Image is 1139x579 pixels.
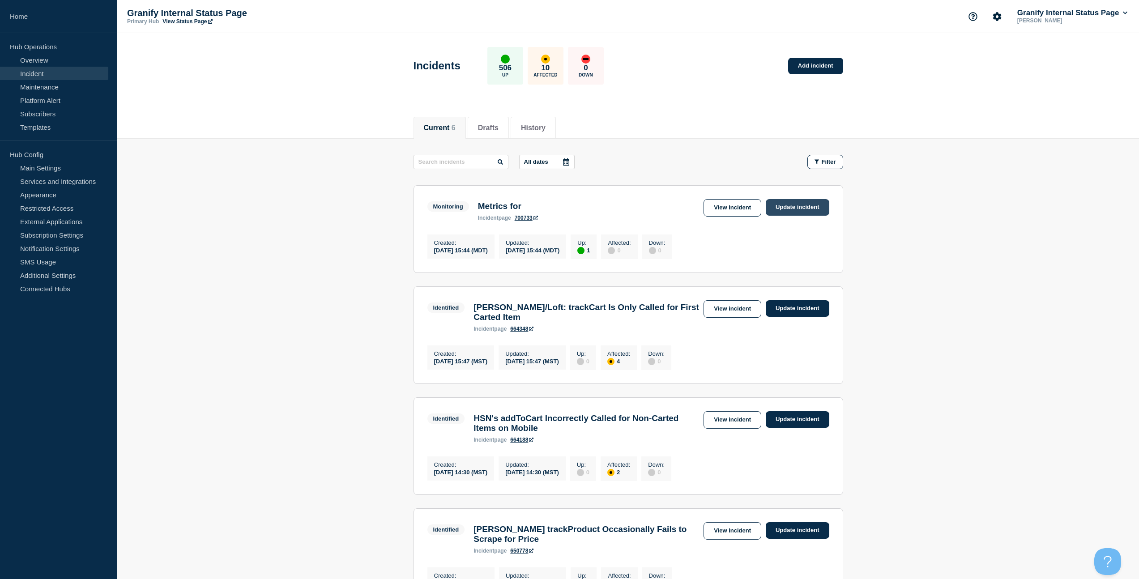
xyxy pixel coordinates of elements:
a: Update incident [766,411,829,428]
span: incident [478,215,499,221]
p: Affected : [607,350,630,357]
a: View incident [704,199,761,217]
span: Identified [427,413,465,424]
p: Granify Internal Status Page [127,8,306,18]
div: [DATE] 15:47 (MST) [434,357,488,365]
p: Down [579,72,593,77]
div: 0 [648,468,665,476]
p: page [474,326,507,332]
p: All dates [524,158,548,165]
a: Update incident [766,300,829,317]
p: Up : [577,239,590,246]
span: 6 [452,124,456,132]
div: 0 [648,357,665,365]
button: Current 6 [424,124,456,132]
a: View incident [704,522,761,540]
div: disabled [648,469,655,476]
div: disabled [577,358,584,365]
div: disabled [649,247,656,254]
a: 664188 [510,437,533,443]
p: Affected [533,72,557,77]
a: Update incident [766,199,829,216]
p: Updated : [506,572,559,579]
div: up [577,247,584,254]
div: 0 [608,246,631,254]
a: Add incident [788,58,843,74]
iframe: Help Scout Beacon - Open [1094,548,1121,575]
div: 2 [607,468,630,476]
div: affected [607,469,614,476]
button: All dates [519,155,575,169]
p: Down : [648,350,665,357]
h1: Incidents [414,60,461,72]
p: Created : [434,572,488,579]
p: Created : [434,350,488,357]
button: Drafts [478,124,499,132]
input: Search incidents [414,155,508,169]
div: disabled [577,469,584,476]
div: [DATE] 15:44 (MDT) [434,246,488,254]
span: incident [474,437,494,443]
p: Down : [649,572,665,579]
button: History [521,124,546,132]
div: affected [541,55,550,64]
div: [DATE] 14:30 (MST) [434,468,488,476]
span: incident [474,326,494,332]
button: Support [964,7,982,26]
p: Down : [648,461,665,468]
p: Created : [434,239,488,246]
h3: HSN's addToCart Incorrectly Called for Non-Carted Items on Mobile [474,413,699,433]
p: page [474,548,507,554]
a: Update incident [766,522,829,539]
p: Up : [577,461,589,468]
a: 700733 [515,215,538,221]
a: View incident [704,411,761,429]
a: View incident [704,300,761,318]
div: 4 [607,357,630,365]
p: Up [502,72,508,77]
span: incident [474,548,494,554]
h3: Metrics for [478,201,538,211]
p: Down : [649,239,665,246]
span: Monitoring [427,201,469,212]
p: Affected : [608,239,631,246]
span: Filter [822,158,836,165]
button: Granify Internal Status Page [1015,9,1129,17]
div: [DATE] 15:44 (MDT) [506,246,559,254]
div: disabled [648,358,655,365]
h3: [PERSON_NAME]/Loft: trackCart Is Only Called for First Carted Item [474,302,699,322]
p: 0 [584,64,588,72]
a: View Status Page [162,18,212,25]
div: 0 [577,468,589,476]
p: Up : [577,350,589,357]
a: 664348 [510,326,533,332]
div: [DATE] 15:47 (MST) [505,357,559,365]
div: disabled [608,247,615,254]
div: affected [607,358,614,365]
p: Created : [434,461,488,468]
p: 10 [541,64,550,72]
p: Updated : [505,461,559,468]
p: Updated : [506,239,559,246]
button: Filter [807,155,843,169]
div: 0 [577,357,589,365]
div: 1 [577,246,590,254]
p: 506 [499,64,512,72]
span: Identified [427,524,465,535]
span: Identified [427,302,465,313]
p: [PERSON_NAME] [1015,17,1109,24]
p: Up : [577,572,590,579]
p: Affected : [608,572,631,579]
div: [DATE] 14:30 (MST) [505,468,559,476]
p: Affected : [607,461,630,468]
div: 0 [649,246,665,254]
p: page [474,437,507,443]
h3: [PERSON_NAME] trackProduct Occasionally Fails to Scrape for Price [474,524,699,544]
p: Primary Hub [127,18,159,25]
p: Updated : [505,350,559,357]
button: Account settings [988,7,1007,26]
a: 650778 [510,548,533,554]
div: up [501,55,510,64]
div: down [581,55,590,64]
p: page [478,215,511,221]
